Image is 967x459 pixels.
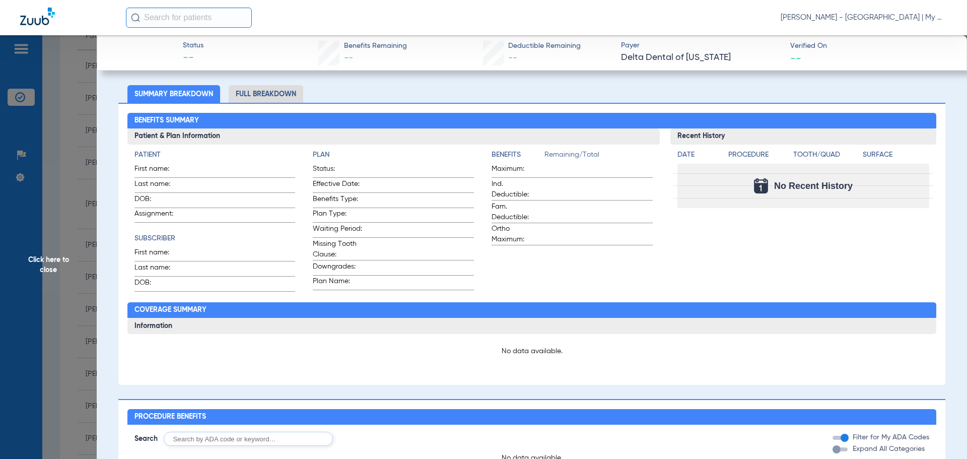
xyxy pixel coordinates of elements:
[134,164,184,177] span: First name:
[492,202,541,223] span: Fam. Deductible:
[313,239,362,260] span: Missing Tooth Clause:
[492,179,541,200] span: Ind. Deductible:
[621,40,782,51] span: Payer
[134,263,184,276] span: Last name:
[229,85,303,103] li: Full Breakdown
[781,13,947,23] span: [PERSON_NAME] - [GEOGRAPHIC_DATA] | My Community Dental Centers
[492,150,544,164] app-breakdown-title: Benefits
[851,432,929,443] label: Filter for My ADA Codes
[508,53,517,62] span: --
[134,247,184,261] span: First name:
[621,51,782,64] span: Delta Dental of [US_STATE]
[793,150,860,160] h4: Tooth/Quad
[790,52,801,63] span: --
[313,224,362,237] span: Waiting Period:
[313,150,474,160] h4: Plan
[344,41,407,51] span: Benefits Remaining
[313,276,362,290] span: Plan Name:
[917,411,967,459] iframe: Chat Widget
[164,432,333,446] input: Search by ADA code or keyword…
[127,302,937,318] h2: Coverage Summary
[863,150,929,160] h4: Surface
[313,209,362,222] span: Plan Type:
[670,128,937,145] h3: Recent History
[853,445,925,452] span: Expand All Categories
[754,178,768,193] img: Calendar
[127,128,660,145] h3: Patient & Plan Information
[728,150,790,160] h4: Procedure
[344,53,353,62] span: --
[863,150,929,164] app-breakdown-title: Surface
[134,150,296,160] h4: Patient
[313,179,362,192] span: Effective Date:
[508,41,581,51] span: Deductible Remaining
[790,41,951,51] span: Verified On
[134,278,184,291] span: DOB:
[134,346,930,356] p: No data available.
[134,233,296,244] h4: Subscriber
[127,113,937,129] h2: Benefits Summary
[183,40,203,51] span: Status
[20,8,55,25] img: Zuub Logo
[492,150,544,160] h4: Benefits
[492,224,541,245] span: Ortho Maximum:
[313,194,362,208] span: Benefits Type:
[677,150,720,160] h4: Date
[544,150,653,164] span: Remaining/Total
[728,150,790,164] app-breakdown-title: Procedure
[793,150,860,164] app-breakdown-title: Tooth/Quad
[127,318,937,334] h3: Information
[134,194,184,208] span: DOB:
[492,164,541,177] span: Maximum:
[183,51,203,65] span: --
[126,8,252,28] input: Search for patients
[134,434,158,444] span: Search
[127,409,937,425] h2: Procedure Benefits
[127,85,220,103] li: Summary Breakdown
[774,181,853,191] span: No Recent History
[677,150,720,164] app-breakdown-title: Date
[313,261,362,275] span: Downgrades:
[134,179,184,192] span: Last name:
[313,164,362,177] span: Status:
[131,13,140,22] img: Search Icon
[134,209,184,222] span: Assignment:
